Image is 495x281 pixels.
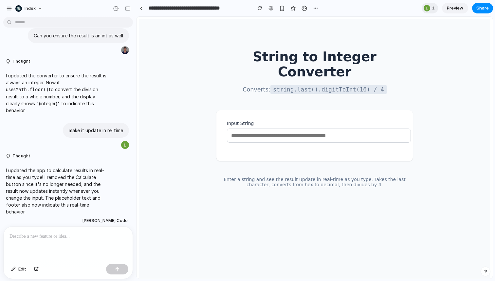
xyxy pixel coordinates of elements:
[6,72,106,114] p: I updated the converter to ensure the result is always an integer. Now it uses to convert the div...
[25,5,36,12] span: Index
[85,160,271,171] p: Enter a string and see the result update in real-time as you type. Takes the last character, conv...
[442,3,468,13] a: Preview
[472,3,493,13] button: Share
[18,266,26,272] span: Edit
[80,215,130,227] button: [PERSON_NAME] Code
[80,68,276,77] p: Converts:
[13,3,46,14] button: Index
[476,5,489,11] span: Share
[69,127,123,134] p: make it update in rel time
[6,167,106,215] p: I updated the app to calculate results in real-time as you type! I removed the Calculate button s...
[134,68,250,77] code: string.last().digitToInt(16) / 4
[80,32,276,63] h1: String to Integer Converter
[432,5,437,11] span: 1
[16,87,49,92] code: Math.floor()
[447,5,463,11] span: Preview
[422,3,438,13] div: 1
[8,264,29,274] button: Edit
[82,217,128,224] span: [PERSON_NAME] Code
[34,32,123,39] p: Can you ensure the result is an int as well
[90,104,266,109] label: Input String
